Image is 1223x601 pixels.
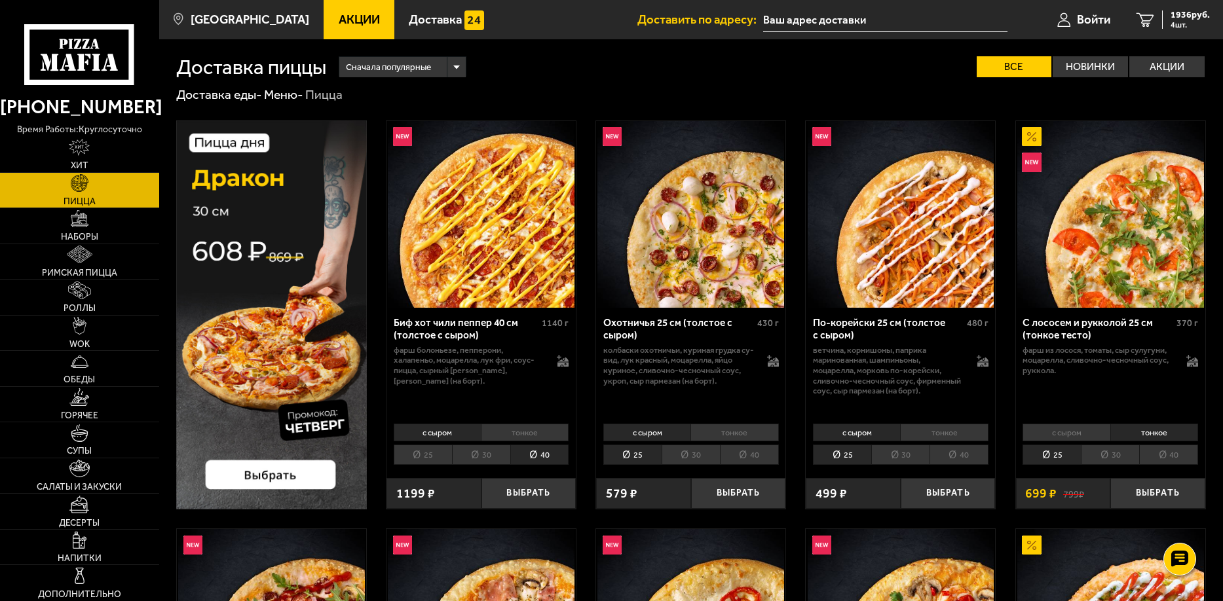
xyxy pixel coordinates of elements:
span: Горячее [61,411,98,420]
button: Выбрать [1110,478,1205,509]
li: с сыром [813,424,900,442]
img: Новинка [183,536,202,555]
span: 430 г [757,318,779,329]
h1: Доставка пиццы [176,57,326,77]
li: тонкое [690,424,778,442]
a: НовинкаБиф хот чили пеппер 40 см (толстое с сыром) [386,121,576,308]
li: 30 [662,445,720,465]
div: Охотничья 25 см (толстое с сыром) [603,317,754,341]
img: С лососем и рукколой 25 см (тонкое тесто) [1017,121,1204,308]
span: Войти [1077,14,1110,26]
li: 30 [452,445,510,465]
span: Обеды [64,375,95,384]
a: Доставка еды- [176,87,262,102]
span: Доставка [409,14,462,26]
label: Акции [1129,56,1205,77]
p: колбаски охотничьи, куриная грудка су-вид, лук красный, моцарелла, яйцо куриное, сливочно-чесночн... [603,345,754,386]
li: 25 [1023,445,1081,465]
span: Римская пицца [42,268,117,278]
li: 25 [813,445,871,465]
a: НовинкаОхотничья 25 см (толстое с сыром) [596,121,785,308]
img: Новинка [1022,153,1041,172]
li: 40 [930,445,988,465]
img: Новинка [393,536,412,555]
span: [GEOGRAPHIC_DATA] [191,14,309,26]
li: с сыром [394,424,481,442]
img: Новинка [603,536,622,555]
div: Биф хот чили пеппер 40 см (толстое с сыром) [394,317,539,341]
span: Роллы [64,304,96,313]
span: 1936 руб. [1171,10,1210,20]
span: 1140 г [542,318,569,329]
img: Акционный [1022,127,1041,146]
span: Десерты [59,519,100,528]
li: тонкое [900,424,988,442]
input: Ваш адрес доставки [763,8,1007,32]
button: Выбрать [481,478,576,509]
span: Сначала популярные [346,55,431,79]
li: 25 [394,445,452,465]
p: ветчина, корнишоны, паприка маринованная, шампиньоны, моцарелла, морковь по-корейски, сливочно-че... [813,345,964,396]
span: 699 ₽ [1025,487,1057,500]
a: Меню- [264,87,303,102]
span: Дополнительно [38,590,121,599]
button: Выбрать [691,478,786,509]
span: 1199 ₽ [396,487,435,500]
span: Напитки [58,554,102,563]
a: НовинкаПо-корейски 25 см (толстое с сыром) [806,121,995,308]
span: Хит [71,161,88,170]
img: 15daf4d41897b9f0e9f617042186c801.svg [464,10,483,29]
div: По-корейски 25 см (толстое с сыром) [813,317,964,341]
span: 480 г [967,318,988,329]
li: с сыром [603,424,690,442]
button: Выбрать [901,478,996,509]
li: тонкое [1110,424,1198,442]
li: 40 [510,445,569,465]
span: WOK [69,340,90,349]
li: 25 [603,445,662,465]
span: 4 шт. [1171,21,1210,29]
img: Охотничья 25 см (толстое с сыром) [597,121,784,308]
img: По-корейски 25 см (толстое с сыром) [808,121,994,308]
span: Акции [339,14,380,26]
label: Новинки [1053,56,1128,77]
span: Наборы [61,232,98,242]
img: Биф хот чили пеппер 40 см (толстое с сыром) [388,121,574,308]
img: Новинка [603,127,622,146]
p: фарш болоньезе, пепперони, халапеньо, моцарелла, лук фри, соус-пицца, сырный [PERSON_NAME], [PERS... [394,345,544,386]
a: АкционныйНовинкаС лососем и рукколой 25 см (тонкое тесто) [1016,121,1205,308]
label: Все [977,56,1052,77]
div: Пицца [305,86,343,103]
img: Новинка [393,127,412,146]
img: Новинка [812,127,831,146]
span: Салаты и закуски [37,483,122,492]
span: 579 ₽ [606,487,637,500]
span: Пицца [64,197,96,206]
img: Новинка [812,536,831,555]
li: 30 [871,445,930,465]
li: тонкое [481,424,569,442]
span: Супы [67,446,92,456]
li: с сыром [1023,424,1110,442]
s: 799 ₽ [1063,487,1084,500]
li: 30 [1081,445,1139,465]
div: С лососем и рукколой 25 см (тонкое тесто) [1023,317,1173,341]
img: Акционный [1022,536,1041,555]
li: 40 [720,445,779,465]
span: 499 ₽ [816,487,847,500]
span: 370 г [1176,318,1198,329]
p: фарш из лосося, томаты, сыр сулугуни, моцарелла, сливочно-чесночный соус, руккола. [1023,345,1173,376]
li: 40 [1139,445,1198,465]
span: Доставить по адресу: [637,14,763,26]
